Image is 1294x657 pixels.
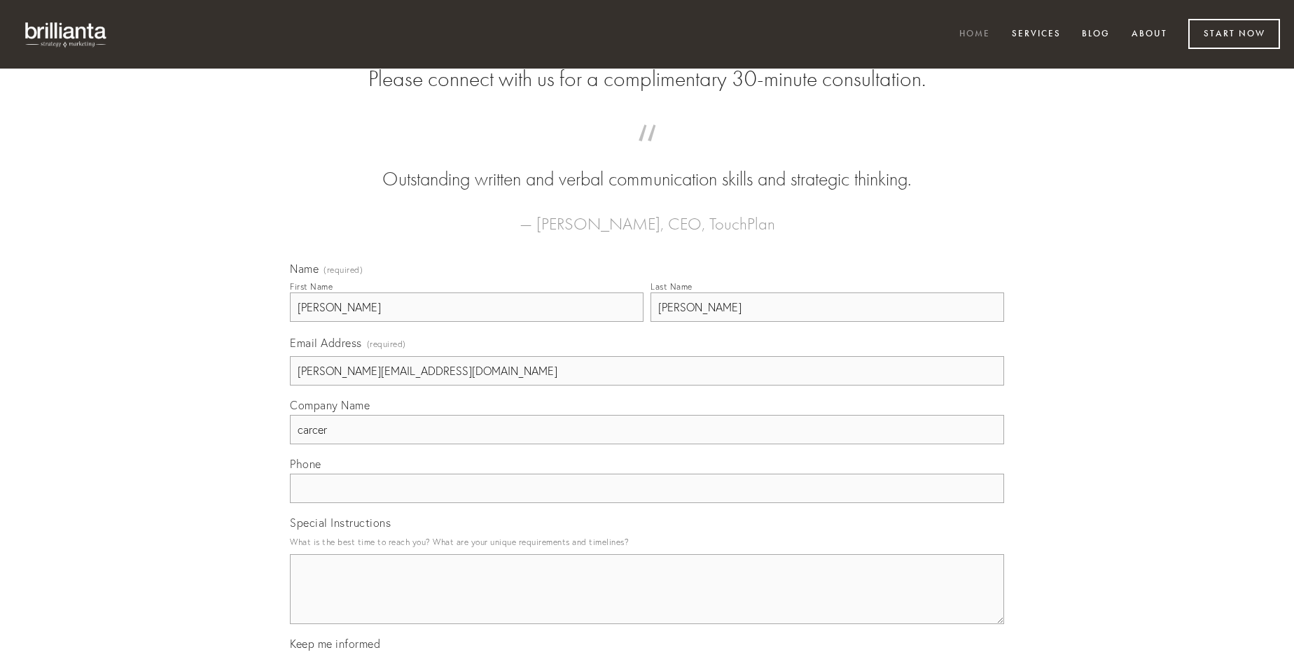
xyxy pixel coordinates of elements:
[950,23,999,46] a: Home
[651,281,693,292] div: Last Name
[1003,23,1070,46] a: Services
[290,336,362,350] span: Email Address
[312,139,982,166] span: “
[312,139,982,193] blockquote: Outstanding written and verbal communication skills and strategic thinking.
[290,398,370,412] span: Company Name
[290,262,319,276] span: Name
[312,193,982,238] figcaption: — [PERSON_NAME], CEO, TouchPlan
[290,637,380,651] span: Keep me informed
[323,266,363,274] span: (required)
[290,66,1004,92] h2: Please connect with us for a complimentary 30-minute consultation.
[1188,19,1280,49] a: Start Now
[290,532,1004,551] p: What is the best time to reach you? What are your unique requirements and timelines?
[290,457,321,471] span: Phone
[1073,23,1119,46] a: Blog
[290,516,391,530] span: Special Instructions
[290,281,333,292] div: First Name
[14,14,119,55] img: brillianta - research, strategy, marketing
[1122,23,1176,46] a: About
[367,334,406,353] span: (required)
